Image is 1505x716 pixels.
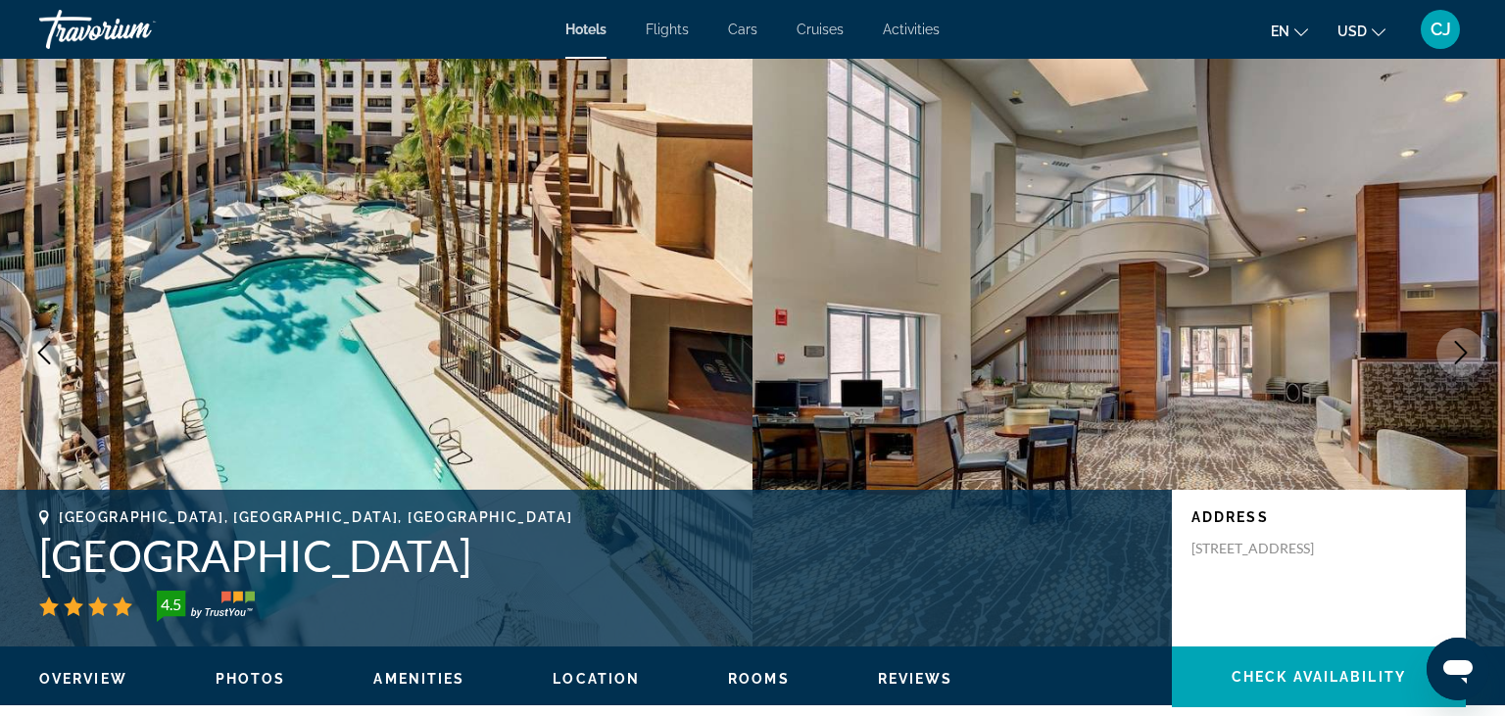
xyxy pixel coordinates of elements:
a: Hotels [565,22,607,37]
button: Check Availability [1172,646,1466,707]
button: Amenities [373,670,464,688]
span: Check Availability [1232,669,1406,685]
button: Reviews [878,670,953,688]
span: Photos [216,671,286,687]
button: Previous image [20,328,69,377]
a: Activities [883,22,940,37]
button: Change language [1271,17,1308,45]
span: [GEOGRAPHIC_DATA], [GEOGRAPHIC_DATA], [GEOGRAPHIC_DATA] [59,509,572,525]
span: en [1271,24,1289,39]
button: Rooms [728,670,790,688]
button: Change currency [1337,17,1385,45]
span: Reviews [878,671,953,687]
span: USD [1337,24,1367,39]
a: Flights [646,22,689,37]
a: Cars [728,22,757,37]
p: Address [1191,509,1446,525]
span: Rooms [728,671,790,687]
span: CJ [1431,20,1451,39]
a: Travorium [39,4,235,55]
span: Amenities [373,671,464,687]
p: [STREET_ADDRESS] [1191,540,1348,557]
button: Photos [216,670,286,688]
img: trustyou-badge-hor.svg [157,591,255,622]
a: Cruises [797,22,844,37]
h1: [GEOGRAPHIC_DATA] [39,530,1152,581]
button: Overview [39,670,127,688]
span: Overview [39,671,127,687]
span: Location [553,671,640,687]
div: 4.5 [151,593,190,616]
iframe: Button to launch messaging window [1427,638,1489,700]
button: User Menu [1415,9,1466,50]
button: Next image [1436,328,1485,377]
button: Location [553,670,640,688]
